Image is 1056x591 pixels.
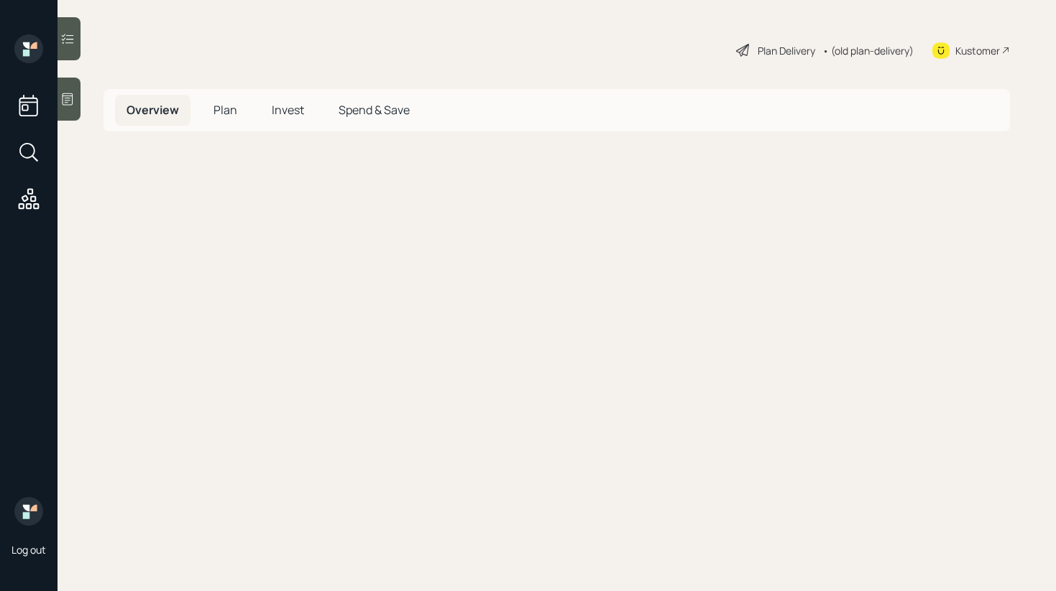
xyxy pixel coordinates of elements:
[127,102,179,118] span: Overview
[272,102,304,118] span: Invest
[955,43,1000,58] div: Kustomer
[12,543,46,557] div: Log out
[758,43,815,58] div: Plan Delivery
[822,43,914,58] div: • (old plan-delivery)
[214,102,237,118] span: Plan
[339,102,410,118] span: Spend & Save
[14,497,43,526] img: retirable_logo.png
